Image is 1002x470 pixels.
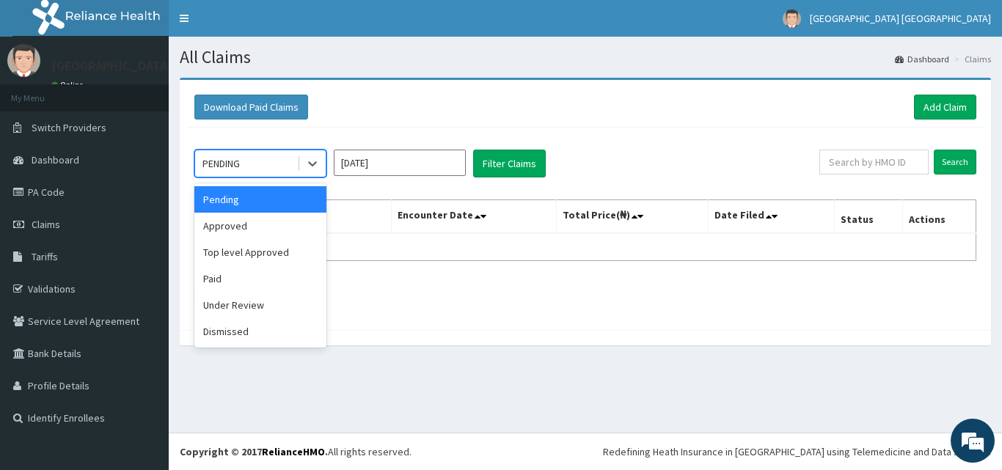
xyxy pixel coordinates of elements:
img: User Image [7,44,40,77]
span: Switch Providers [32,121,106,134]
div: Redefining Heath Insurance in [GEOGRAPHIC_DATA] using Telemedicine and Data Science! [603,444,991,459]
a: Add Claim [914,95,976,120]
a: Online [51,80,87,90]
th: Actions [902,200,976,234]
div: PENDING [202,156,240,171]
footer: All rights reserved. [169,433,1002,470]
div: Approved [194,213,326,239]
th: Status [835,200,903,234]
span: Tariffs [32,250,58,263]
a: Dashboard [895,53,949,65]
div: Under Review [194,292,326,318]
div: Dismissed [194,318,326,345]
button: Download Paid Claims [194,95,308,120]
h1: All Claims [180,48,991,67]
span: Dashboard [32,153,79,166]
th: Total Price(₦) [556,200,709,234]
button: Filter Claims [473,150,546,177]
div: Paid [194,265,326,292]
th: Date Filed [709,200,835,234]
span: [GEOGRAPHIC_DATA] [GEOGRAPHIC_DATA] [810,12,991,25]
a: RelianceHMO [262,445,325,458]
p: [GEOGRAPHIC_DATA] [GEOGRAPHIC_DATA] [51,59,296,73]
strong: Copyright © 2017 . [180,445,328,458]
input: Select Month and Year [334,150,466,176]
span: Claims [32,218,60,231]
div: Top level Approved [194,239,326,265]
th: Encounter Date [392,200,556,234]
img: User Image [783,10,801,28]
li: Claims [951,53,991,65]
input: Search by HMO ID [819,150,929,175]
input: Search [934,150,976,175]
div: Pending [194,186,326,213]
